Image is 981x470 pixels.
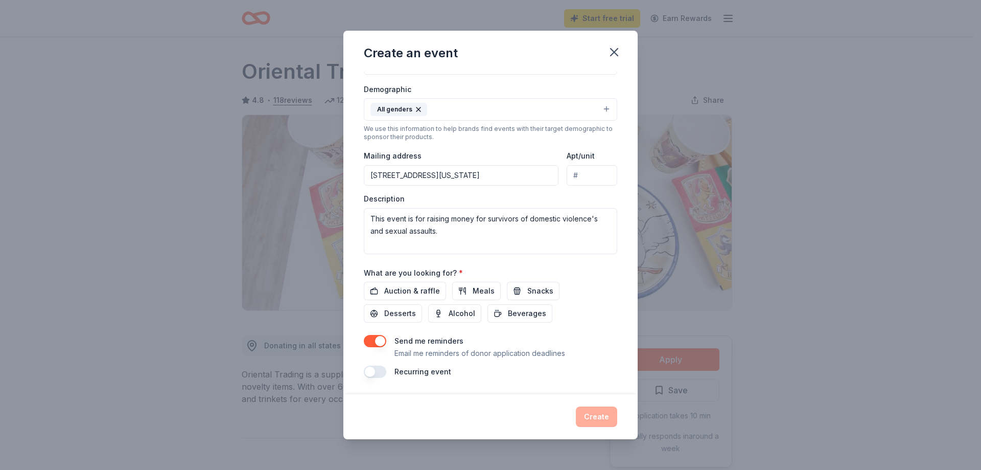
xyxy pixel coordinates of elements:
[364,125,617,141] div: We use this information to help brands find events with their target demographic to sponsor their...
[394,347,565,360] p: Email me reminders of donor application deadlines
[452,282,501,300] button: Meals
[508,307,546,320] span: Beverages
[384,285,440,297] span: Auction & raffle
[364,84,411,95] label: Demographic
[428,304,481,323] button: Alcohol
[364,304,422,323] button: Desserts
[507,282,559,300] button: Snacks
[364,98,617,121] button: All genders
[473,285,495,297] span: Meals
[567,165,617,186] input: #
[364,194,405,204] label: Description
[364,165,558,186] input: Enter a US address
[567,151,595,161] label: Apt/unit
[364,208,617,254] textarea: This event is for raising money for survivors of domestic violence's and sexual assaults.
[370,103,427,116] div: All genders
[364,45,458,61] div: Create an event
[364,282,446,300] button: Auction & raffle
[449,307,475,320] span: Alcohol
[487,304,552,323] button: Beverages
[364,151,422,161] label: Mailing address
[527,285,553,297] span: Snacks
[394,337,463,345] label: Send me reminders
[384,307,416,320] span: Desserts
[394,367,451,376] label: Recurring event
[364,268,463,278] label: What are you looking for?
